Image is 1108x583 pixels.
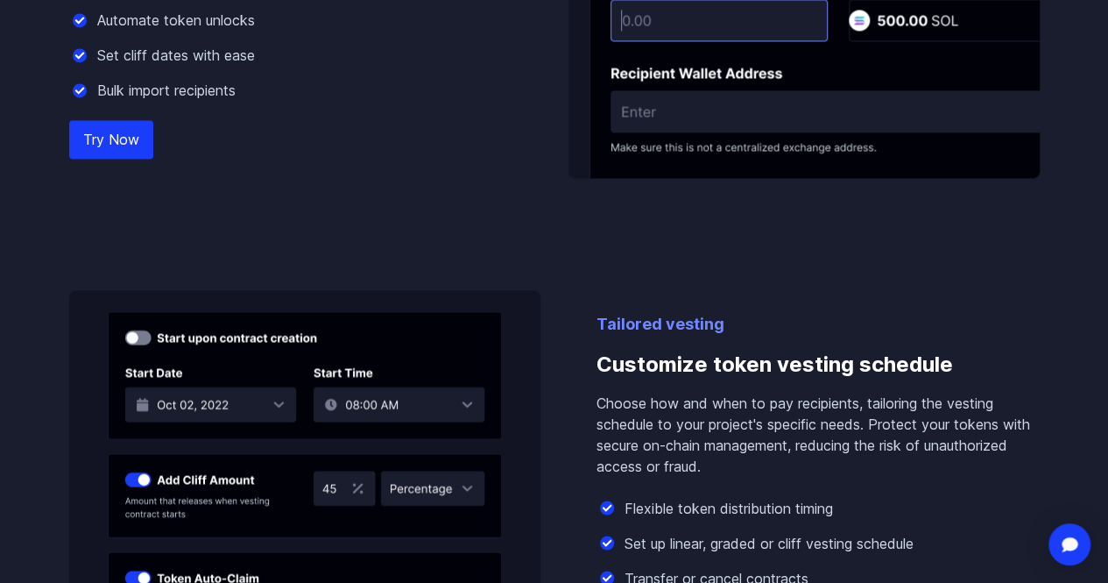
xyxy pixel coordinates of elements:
p: Set cliff dates with ease [97,45,255,66]
h3: Customize token vesting schedule [596,336,1040,392]
p: Set up linear, graded or cliff vesting schedule [625,532,914,553]
p: Bulk import recipients [97,80,236,101]
p: Tailored vesting [596,311,1040,336]
p: Automate token unlocks [97,10,255,31]
a: Try Now [69,120,153,159]
p: Flexible token distribution timing [625,497,833,518]
div: Open Intercom Messenger [1048,523,1090,565]
p: Choose how and when to pay recipients, tailoring the vesting schedule to your project's specific ... [596,392,1040,476]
